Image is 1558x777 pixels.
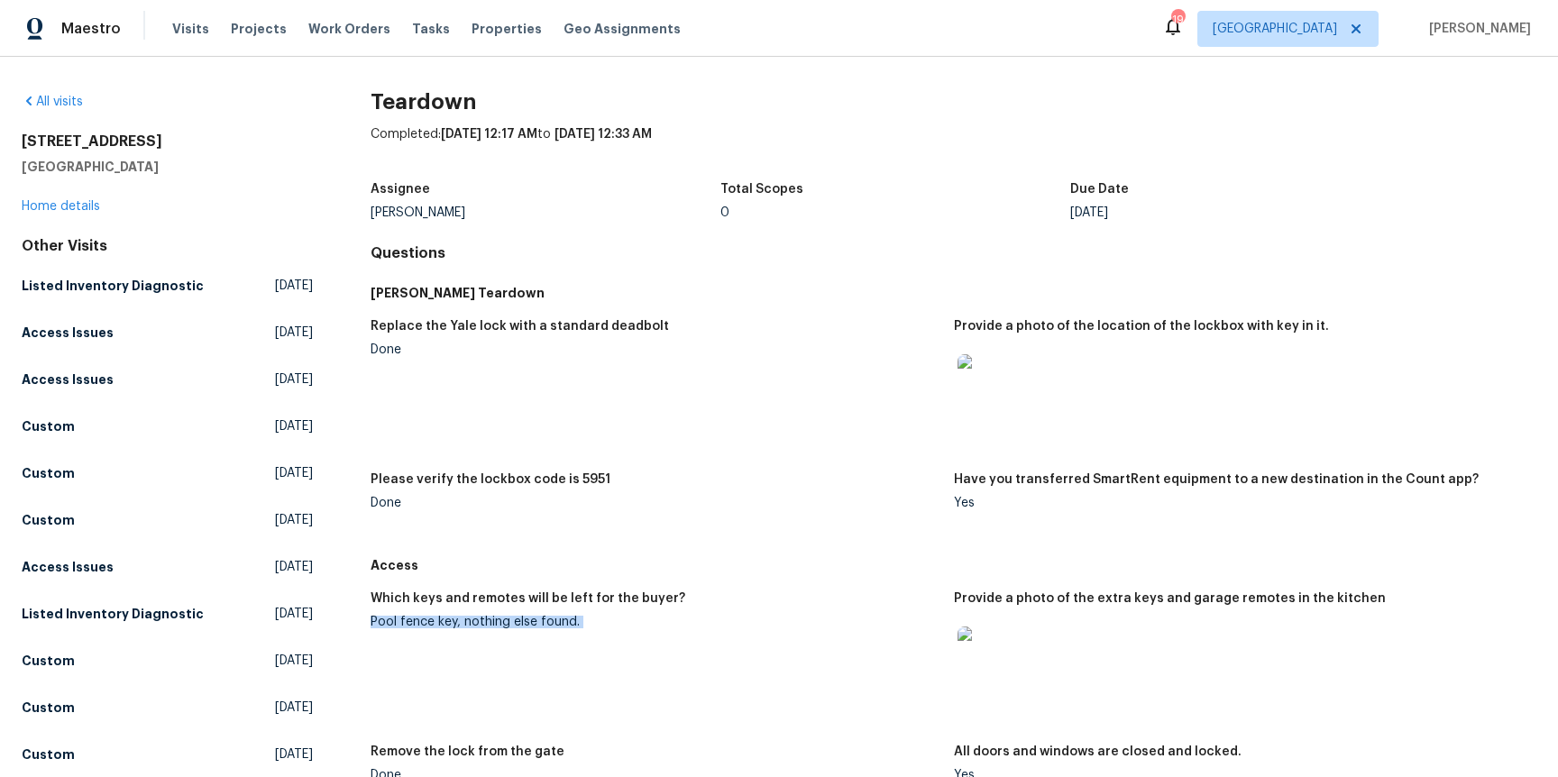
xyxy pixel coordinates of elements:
[22,598,313,630] a: Listed Inventory Diagnostic[DATE]
[371,93,1536,111] h2: Teardown
[275,699,313,717] span: [DATE]
[22,96,83,108] a: All visits
[22,277,204,295] h5: Listed Inventory Diagnostic
[275,652,313,670] span: [DATE]
[22,511,75,529] h5: Custom
[1070,183,1129,196] h5: Due Date
[371,284,1536,302] h5: [PERSON_NAME] Teardown
[1171,11,1184,29] div: 19
[371,125,1536,172] div: Completed: to
[371,343,939,356] div: Done
[1213,20,1337,38] span: [GEOGRAPHIC_DATA]
[371,244,1536,262] h4: Questions
[720,206,1070,219] div: 0
[371,497,939,509] div: Done
[564,20,681,38] span: Geo Assignments
[22,237,313,255] div: Other Visits
[371,473,610,486] h5: Please verify the lockbox code is 5951
[275,464,313,482] span: [DATE]
[275,745,313,763] span: [DATE]
[275,417,313,435] span: [DATE]
[22,270,313,302] a: Listed Inventory Diagnostic[DATE]
[172,20,209,38] span: Visits
[412,23,450,35] span: Tasks
[308,20,390,38] span: Work Orders
[275,511,313,529] span: [DATE]
[22,410,313,443] a: Custom[DATE]
[954,473,1479,486] h5: Have you transferred SmartRent equipment to a new destination in the Count app?
[22,699,75,717] h5: Custom
[954,320,1329,333] h5: Provide a photo of the location of the lockbox with key in it.
[371,320,669,333] h5: Replace the Yale lock with a standard deadbolt
[720,183,803,196] h5: Total Scopes
[22,644,313,677] a: Custom[DATE]
[1070,206,1420,219] div: [DATE]
[22,691,313,724] a: Custom[DATE]
[371,616,939,628] div: Pool fence key, nothing else found.
[22,745,75,763] h5: Custom
[22,316,313,349] a: Access Issues[DATE]
[22,457,313,489] a: Custom[DATE]
[22,605,204,623] h5: Listed Inventory Diagnostic
[22,324,114,342] h5: Access Issues
[61,20,121,38] span: Maestro
[954,592,1386,605] h5: Provide a photo of the extra keys and garage remotes in the kitchen
[472,20,542,38] span: Properties
[22,551,313,583] a: Access Issues[DATE]
[22,464,75,482] h5: Custom
[275,277,313,295] span: [DATE]
[22,738,313,771] a: Custom[DATE]
[371,556,1536,574] h5: Access
[371,592,685,605] h5: Which keys and remotes will be left for the buyer?
[371,206,720,219] div: [PERSON_NAME]
[231,20,287,38] span: Projects
[275,324,313,342] span: [DATE]
[275,605,313,623] span: [DATE]
[22,370,114,388] h5: Access Issues
[371,745,564,758] h5: Remove the lock from the gate
[22,200,100,213] a: Home details
[275,558,313,576] span: [DATE]
[22,133,313,151] h2: [STREET_ADDRESS]
[441,128,537,141] span: [DATE] 12:17 AM
[954,745,1242,758] h5: All doors and windows are closed and locked.
[1422,20,1531,38] span: [PERSON_NAME]
[22,652,75,670] h5: Custom
[22,417,75,435] h5: Custom
[954,497,1522,509] div: Yes
[22,558,114,576] h5: Access Issues
[371,183,430,196] h5: Assignee
[22,363,313,396] a: Access Issues[DATE]
[22,504,313,536] a: Custom[DATE]
[275,370,313,388] span: [DATE]
[554,128,652,141] span: [DATE] 12:33 AM
[22,158,313,176] h5: [GEOGRAPHIC_DATA]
